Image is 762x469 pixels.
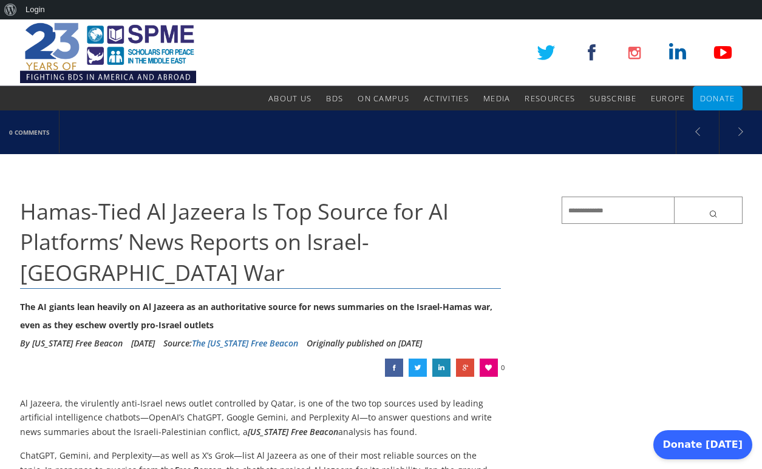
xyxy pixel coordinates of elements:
[192,337,298,349] a: The [US_STATE] Free Beacon
[501,359,505,377] span: 0
[307,334,422,353] li: Originally published on [DATE]
[268,86,311,110] a: About Us
[248,426,338,437] em: [US_STATE] Free Beacon
[483,93,511,104] span: Media
[131,334,155,353] li: [DATE]
[358,86,409,110] a: On Campus
[525,93,575,104] span: Resources
[456,359,474,377] a: Hamas-Tied Al Jazeera Is Top Source for AI Platforms’ News Reports on Israel-Gaza War
[651,86,685,110] a: Europe
[20,334,123,353] li: By [US_STATE] Free Beacon
[268,93,311,104] span: About Us
[358,93,409,104] span: On Campus
[590,93,636,104] span: Subscribe
[20,19,196,86] img: SPME
[424,93,469,104] span: Activities
[483,86,511,110] a: Media
[700,93,735,104] span: Donate
[20,298,502,334] div: The AI giants lean heavily on Al Jazeera as an authoritative source for news summaries on the Isr...
[163,334,298,353] div: Source:
[424,86,469,110] a: Activities
[385,359,403,377] a: Hamas-Tied Al Jazeera Is Top Source for AI Platforms’ News Reports on Israel-Gaza War
[700,86,735,110] a: Donate
[525,86,575,110] a: Resources
[326,93,343,104] span: BDS
[20,396,502,439] p: Al Jazeera, the virulently anti-Israel news outlet controlled by Qatar, is one of the two top sou...
[409,359,427,377] a: Hamas-Tied Al Jazeera Is Top Source for AI Platforms’ News Reports on Israel-Gaza War
[20,197,449,288] span: Hamas-Tied Al Jazeera Is Top Source for AI Platforms’ News Reports on Israel-[GEOGRAPHIC_DATA] War
[326,86,343,110] a: BDS
[590,86,636,110] a: Subscribe
[651,93,685,104] span: Europe
[432,359,451,377] a: Hamas-Tied Al Jazeera Is Top Source for AI Platforms’ News Reports on Israel-Gaza War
